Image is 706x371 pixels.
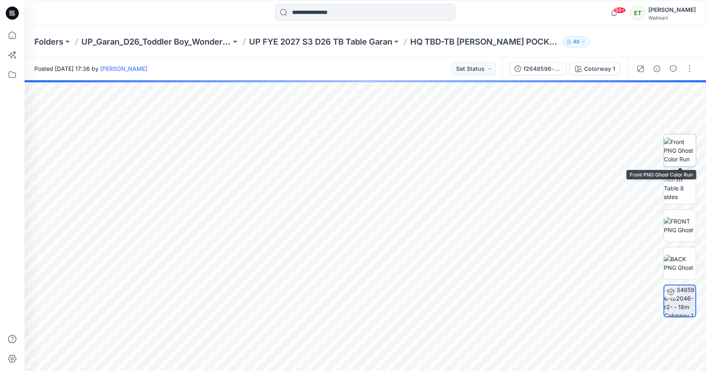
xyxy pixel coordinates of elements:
div: Colorway 1 [584,64,615,73]
img: FRONT PNG Ghost [664,217,696,234]
a: UP_Garan_D26_Toddler Boy_Wonder_Nation [81,36,231,48]
a: Folders [34,36,63,48]
div: [PERSON_NAME] [648,5,696,15]
span: 99+ [614,7,626,14]
button: Colorway 1 [570,62,621,75]
button: f2648596-tb2046-r2- - 18m [509,62,567,75]
a: [PERSON_NAME] [100,65,147,72]
button: 40 [563,36,590,48]
span: Posted [DATE] 17:36 by [34,64,147,73]
div: ET [630,6,645,20]
p: HQ TBD-TB [PERSON_NAME] POCKET TEE [410,36,560,48]
p: 40 [573,37,580,46]
div: f2648596-tb2046-r2- - 18m [524,64,561,73]
img: Front PNG Ghost Color Run [664,138,696,163]
a: UP FYE 2027 S3 D26 TB Table Garan [249,36,392,48]
button: Details [650,62,663,75]
img: f2648596-tb2046-r2- - 18m Colorway 1 [664,285,695,317]
img: BACK PNG Ghost [664,255,696,272]
img: Turn Table 8 sides [664,175,696,201]
div: Walmart [648,15,696,21]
